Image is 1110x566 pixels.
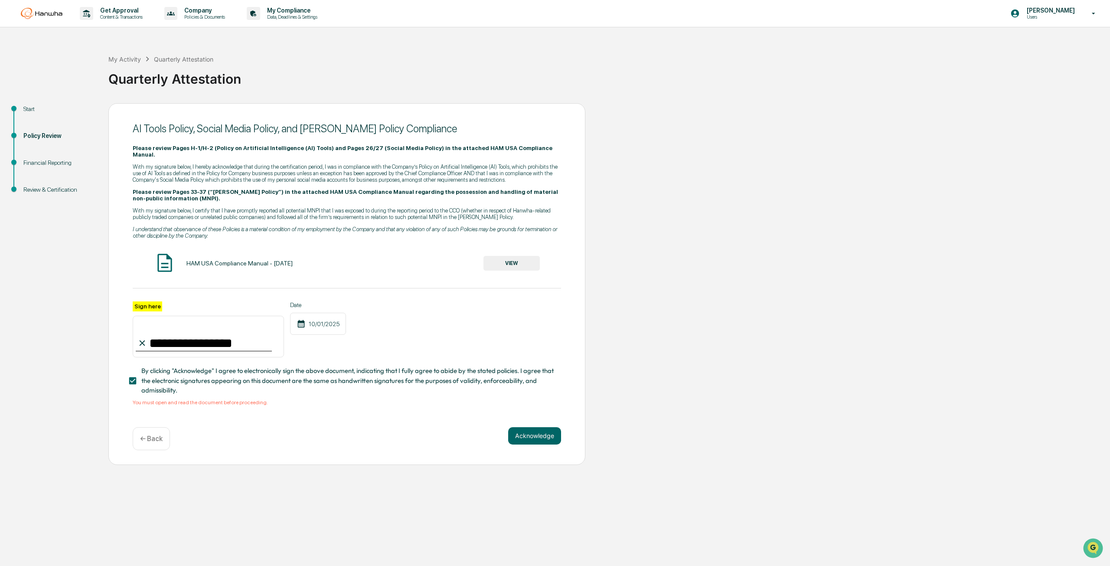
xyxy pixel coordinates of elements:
[23,105,95,114] div: Start
[133,189,558,202] strong: Please review Pages 33-37 (“[PERSON_NAME] Policy”) in the attached HAM USA Compliance Manual rega...
[483,256,540,271] button: VIEW
[290,301,346,308] label: Date
[86,147,105,153] span: Pylon
[29,66,142,75] div: Start new chat
[133,164,561,183] p: With my signature below, I hereby acknowledge that during the certification period, I was in comp...
[9,18,158,32] p: How can we help?
[177,14,229,20] p: Policies & Documents
[133,145,552,158] strong: Please review Pages H-1/H-2 (Policy on Artificial Intelligence (AI) Tools) and Pages 26/27 (Socia...
[154,252,176,274] img: Document Icon
[61,146,105,153] a: Powered byPylon
[290,313,346,335] div: 10/01/2025
[1020,14,1079,20] p: Users
[141,366,554,395] span: By clicking "Acknowledge" I agree to electronically sign the above document, indicating that I fu...
[93,7,147,14] p: Get Approval
[63,110,70,117] div: 🗄️
[1082,537,1106,561] iframe: Open customer support
[17,125,55,134] span: Data Lookup
[133,399,561,406] div: You must open and read the document before proceeding.
[260,14,322,20] p: Data, Deadlines & Settings
[17,109,56,118] span: Preclearance
[177,7,229,14] p: Company
[5,105,59,121] a: 🖐️Preclearance
[133,122,561,135] div: AI Tools Policy, Social Media Policy, and [PERSON_NAME] Policy Compliance
[1020,7,1079,14] p: [PERSON_NAME]
[140,435,163,443] p: ← Back
[29,75,110,82] div: We're available if you need us!
[23,131,95,141] div: Policy Review
[93,14,147,20] p: Content & Transactions
[133,301,162,311] label: Sign here
[9,110,16,117] div: 🖐️
[59,105,111,121] a: 🗄️Attestations
[133,226,557,239] em: I understand that observance of these Policies is a material condition of my employment by the Co...
[23,185,95,194] div: Review & Certification
[508,427,561,445] button: Acknowledge
[133,207,561,220] p: With my signature below, I certify that I have promptly reported all potential MNPI that I was ex...
[72,109,108,118] span: Attestations
[23,158,95,167] div: Financial Reporting
[186,260,293,267] div: HAM USA Compliance Manual - [DATE]
[108,56,141,63] div: My Activity
[260,7,322,14] p: My Compliance
[108,64,1106,87] div: Quarterly Attestation
[9,66,24,82] img: 1746055101610-c473b297-6a78-478c-a979-82029cc54cd1
[21,8,62,19] img: logo
[9,126,16,133] div: 🔎
[5,122,58,137] a: 🔎Data Lookup
[147,69,158,79] button: Start new chat
[154,56,213,63] div: Quarterly Attestation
